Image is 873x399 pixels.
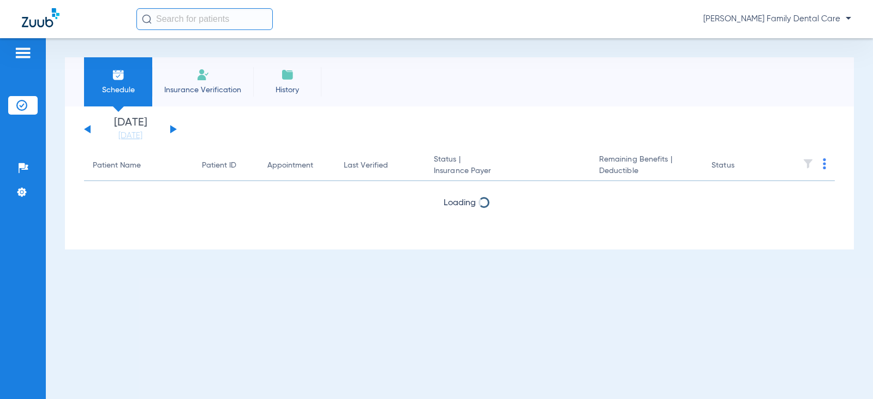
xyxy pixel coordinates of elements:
span: Schedule [92,85,144,96]
img: group-dot-blue.svg [823,158,826,169]
img: Zuub Logo [22,8,59,27]
img: hamburger-icon [14,46,32,59]
div: Patient Name [93,160,141,171]
div: Appointment [267,160,326,171]
th: Status | [425,151,590,181]
a: [DATE] [98,130,163,141]
div: Last Verified [344,160,416,171]
img: Schedule [112,68,125,81]
span: Insurance Verification [160,85,245,96]
th: Status [703,151,776,181]
span: Loading [444,199,476,207]
span: History [261,85,313,96]
img: filter.svg [803,158,814,169]
input: Search for patients [136,8,273,30]
div: Patient Name [93,160,184,171]
img: Search Icon [142,14,152,24]
img: History [281,68,294,81]
th: Remaining Benefits | [590,151,703,181]
div: Appointment [267,160,313,171]
div: Patient ID [202,160,236,171]
span: Deductible [599,165,694,177]
li: [DATE] [98,117,163,141]
div: Last Verified [344,160,388,171]
img: Manual Insurance Verification [196,68,210,81]
div: Patient ID [202,160,250,171]
span: [PERSON_NAME] Family Dental Care [703,14,851,25]
span: Insurance Payer [434,165,582,177]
